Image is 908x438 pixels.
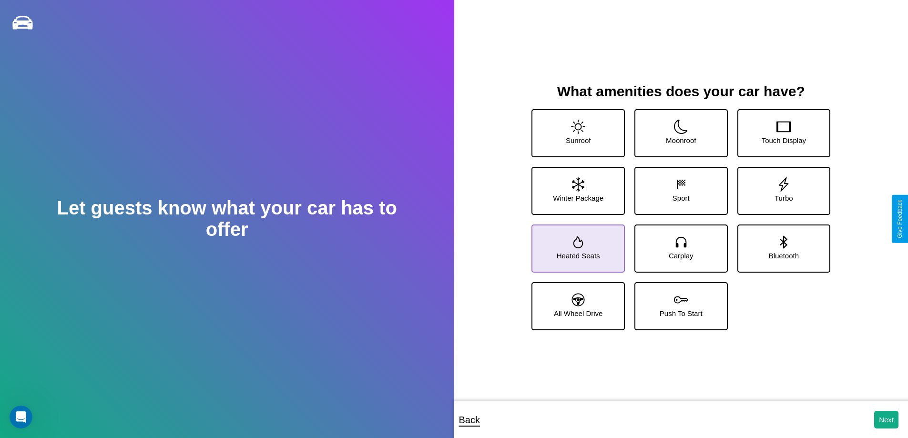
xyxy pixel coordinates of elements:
p: Moonroof [666,134,696,147]
p: Bluetooth [769,249,799,262]
p: Turbo [775,192,793,204]
p: Touch Display [762,134,806,147]
p: Heated Seats [557,249,600,262]
button: Next [874,411,898,428]
p: Push To Start [660,307,703,320]
p: Back [459,411,480,428]
p: Sport [673,192,690,204]
p: Winter Package [553,192,603,204]
p: All Wheel Drive [554,307,603,320]
div: Give Feedback [897,200,903,238]
p: Carplay [669,249,694,262]
h2: Let guests know what your car has to offer [45,197,408,240]
iframe: Intercom live chat [10,406,32,428]
p: Sunroof [566,134,591,147]
h3: What amenities does your car have? [522,83,840,100]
